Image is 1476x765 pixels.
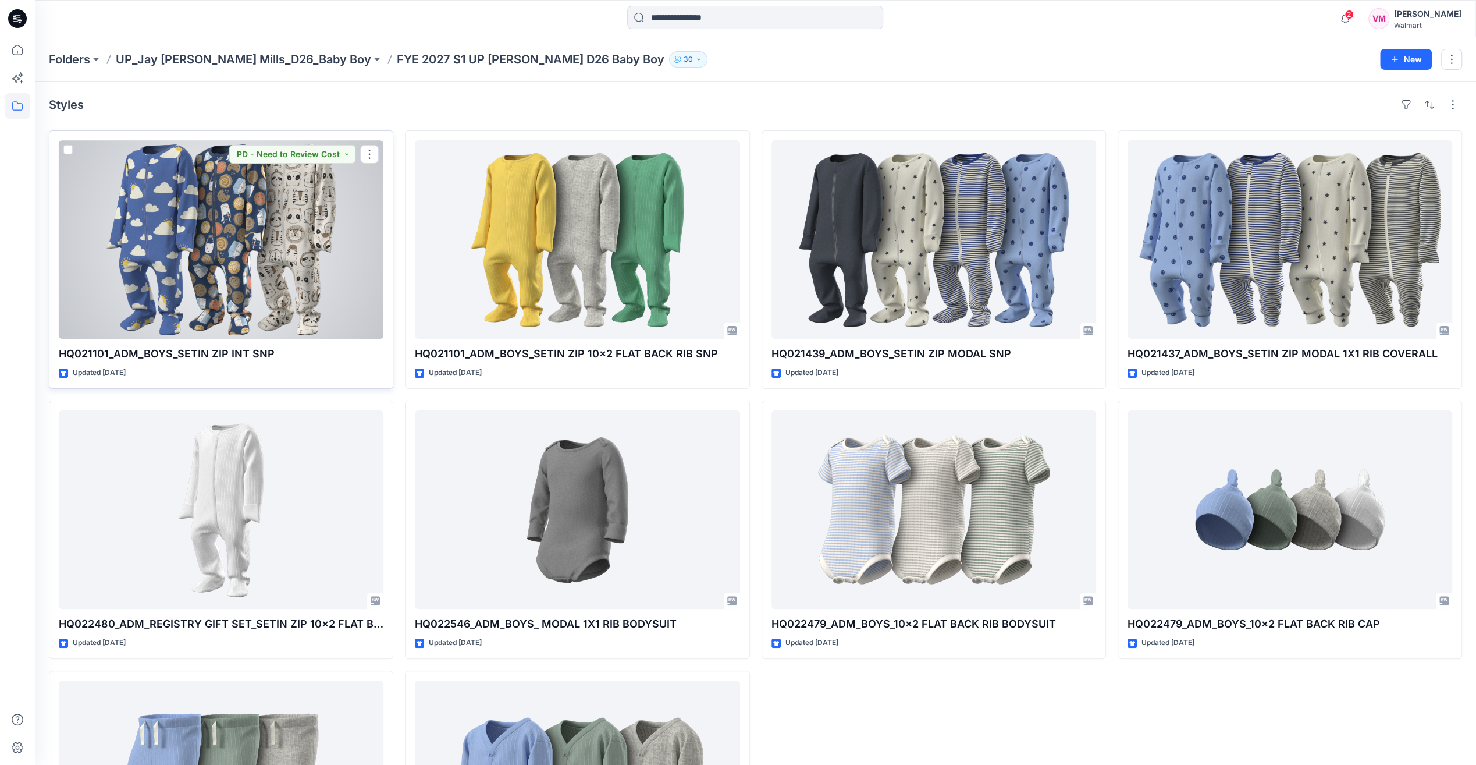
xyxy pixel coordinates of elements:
a: HQ022546_ADM_BOYS_ MODAL 1X1 RIB BODYSUIT [415,410,739,609]
a: HQ022480_ADM_REGISTRY GIFT SET_SETIN ZIP 10x2 FLAT BACK RIB SNP [59,410,383,609]
p: Updated [DATE] [785,637,838,649]
p: Updated [DATE] [1141,367,1194,379]
p: Updated [DATE] [429,367,482,379]
p: HQ021101_ADM_BOYS_SETIN ZIP INT SNP [59,346,383,362]
div: [PERSON_NAME] [1394,7,1461,21]
a: HQ021439_ADM_BOYS_SETIN ZIP MODAL SNP [771,140,1096,339]
p: Updated [DATE] [785,367,838,379]
p: HQ022479_ADM_BOYS_10x2 FLAT BACK RIB BODYSUIT [771,616,1096,632]
p: HQ022479_ADM_BOYS_10x2 FLAT BACK RIB CAP [1128,616,1452,632]
a: UP_Jay [PERSON_NAME] Mills_D26_Baby Boy [116,51,371,68]
p: HQ021101_ADM_BOYS_SETIN ZIP 10x2 FLAT BACK RIB SNP [415,346,739,362]
p: HQ021437_ADM_BOYS_SETIN ZIP MODAL 1X1 RIB COVERALL [1128,346,1452,362]
a: Folders [49,51,90,68]
a: HQ022479_ADM_BOYS_10x2 FLAT BACK RIB CAP [1128,410,1452,609]
a: HQ021437_ADM_BOYS_SETIN ZIP MODAL 1X1 RIB COVERALL [1128,140,1452,339]
button: New [1380,49,1432,70]
p: HQ021439_ADM_BOYS_SETIN ZIP MODAL SNP [771,346,1096,362]
p: FYE 2027 S1 UP [PERSON_NAME] D26 Baby Boy [397,51,664,68]
p: HQ022546_ADM_BOYS_ MODAL 1X1 RIB BODYSUIT [415,616,739,632]
div: VM [1368,8,1389,29]
p: Updated [DATE] [73,637,126,649]
button: 30 [669,51,707,68]
p: 30 [684,53,693,66]
p: Updated [DATE] [429,637,482,649]
a: HQ022479_ADM_BOYS_10x2 FLAT BACK RIB BODYSUIT [771,410,1096,609]
h4: Styles [49,98,84,112]
span: 2 [1345,10,1354,19]
div: Walmart [1394,21,1461,30]
p: HQ022480_ADM_REGISTRY GIFT SET_SETIN ZIP 10x2 FLAT BACK RIB SNP [59,616,383,632]
a: HQ021101_ADM_BOYS_SETIN ZIP 10x2 FLAT BACK RIB SNP [415,140,739,339]
p: Updated [DATE] [73,367,126,379]
p: Updated [DATE] [1141,637,1194,649]
a: HQ021101_ADM_BOYS_SETIN ZIP INT SNP [59,140,383,339]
